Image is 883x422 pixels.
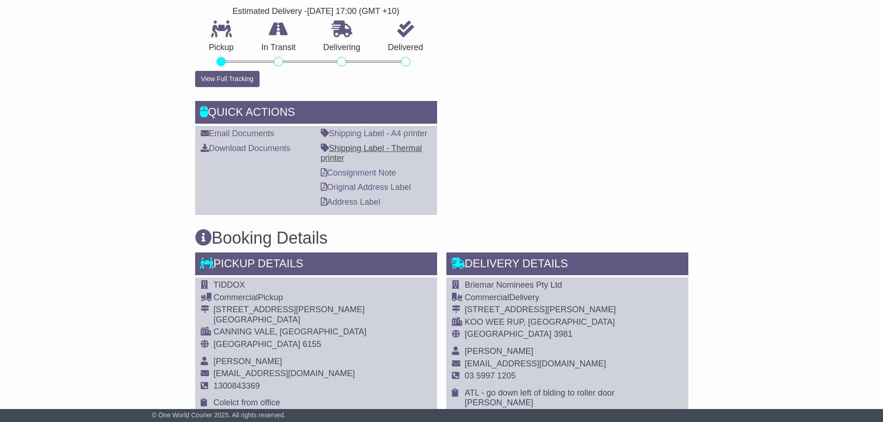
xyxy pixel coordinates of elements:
[214,398,280,407] span: Colelct from office
[465,280,562,290] span: Briemar Nominees Pty Ltd
[195,252,437,277] div: Pickup Details
[195,229,688,247] h3: Booking Details
[465,317,683,328] div: KOO WEE RUP, [GEOGRAPHIC_DATA]
[214,305,367,315] div: [STREET_ADDRESS][PERSON_NAME]
[321,129,427,138] a: Shipping Label - A4 printer
[214,327,367,337] div: CANNING VALE, [GEOGRAPHIC_DATA]
[303,340,321,349] span: 6155
[195,6,437,17] div: Estimated Delivery -
[321,144,422,163] a: Shipping Label - Thermal printer
[321,197,381,207] a: Address Label
[214,280,245,290] span: TIDDOX
[214,293,367,303] div: Pickup
[201,129,274,138] a: Email Documents
[195,43,248,53] p: Pickup
[465,371,516,380] span: 03 5997 1205
[310,43,375,53] p: Delivering
[465,346,534,356] span: [PERSON_NAME]
[321,183,411,192] a: Original Address Label
[201,144,291,153] a: Download Documents
[248,43,310,53] p: In Transit
[321,168,396,177] a: Consignment Note
[554,329,572,339] span: 3981
[307,6,400,17] div: [DATE] 17:00 (GMT +10)
[195,101,437,126] div: Quick Actions
[446,252,688,277] div: Delivery Details
[465,293,683,303] div: Delivery
[214,293,258,302] span: Commercial
[214,381,260,391] span: 1300843369
[195,71,260,87] button: View Full Tracking
[214,340,300,349] span: [GEOGRAPHIC_DATA]
[214,315,367,325] div: [GEOGRAPHIC_DATA]
[214,369,355,378] span: [EMAIL_ADDRESS][DOMAIN_NAME]
[152,411,286,419] span: © One World Courier 2025. All rights reserved.
[214,357,282,366] span: [PERSON_NAME]
[465,359,606,368] span: [EMAIL_ADDRESS][DOMAIN_NAME]
[465,329,552,339] span: [GEOGRAPHIC_DATA]
[465,293,509,302] span: Commercial
[465,388,615,408] span: ATL - go down left of blding to roller door [PERSON_NAME]
[374,43,437,53] p: Delivered
[465,305,683,315] div: [STREET_ADDRESS][PERSON_NAME]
